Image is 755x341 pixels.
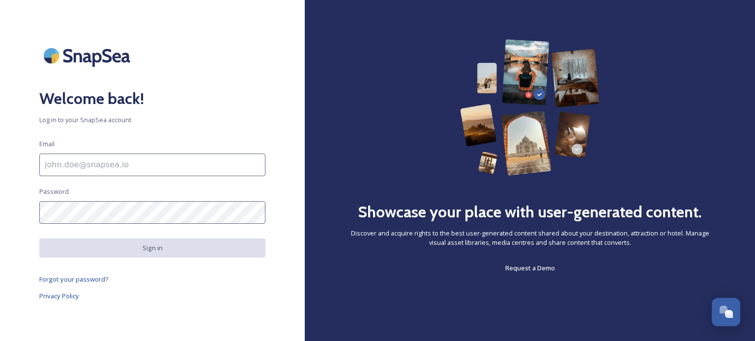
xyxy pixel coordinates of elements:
a: Request a Demo [505,262,555,274]
span: Log in to your SnapSea account [39,115,265,125]
a: Privacy Policy [39,290,265,302]
input: john.doe@snapsea.io [39,154,265,176]
span: Forgot your password? [39,275,109,284]
span: Password [39,187,69,196]
h2: Welcome back! [39,87,265,110]
h2: Showcase your place with user-generated content. [358,200,702,224]
img: 63b42ca75bacad526042e722_Group%20154-p-800.png [460,39,600,176]
span: Discover and acquire rights to the best user-generated content shared about your destination, att... [344,229,716,247]
span: Request a Demo [505,263,555,272]
button: Open Chat [712,298,740,326]
span: Privacy Policy [39,291,79,300]
span: Email [39,139,55,149]
button: Sign in [39,238,265,258]
img: SnapSea Logo [39,39,138,72]
a: Forgot your password? [39,273,265,285]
